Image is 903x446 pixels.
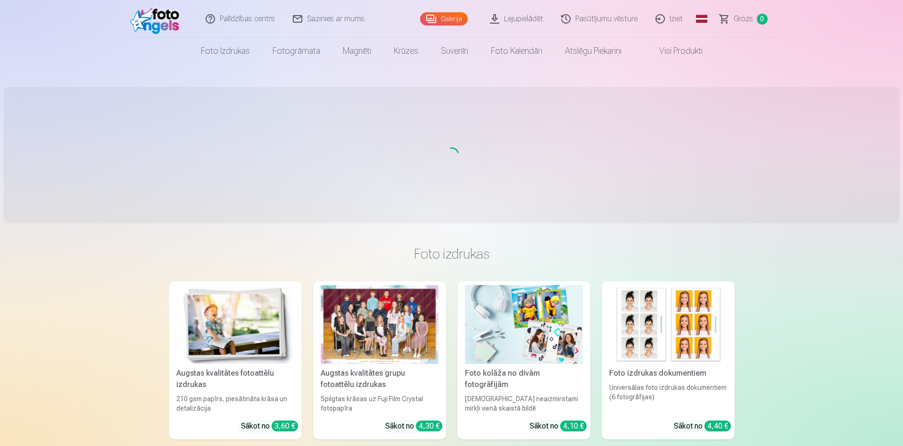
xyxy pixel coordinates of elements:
a: Foto izdrukas dokumentiemFoto izdrukas dokumentiemUniversālas foto izdrukas dokumentiem (6 fotogr... [602,281,735,439]
a: Foto kalendāri [480,38,554,64]
a: Krūzes [382,38,430,64]
div: 4,40 € [704,421,731,431]
a: Magnēti [331,38,382,64]
a: Foto izdrukas [190,38,261,64]
h3: Foto izdrukas [176,245,727,262]
img: Augstas kvalitātes fotoattēlu izdrukas [176,285,294,364]
div: Sākot no [674,421,731,432]
div: Foto kolāža no divām fotogrāfijām [461,368,587,390]
a: Fotogrāmata [261,38,331,64]
a: Visi produkti [633,38,714,64]
a: Augstas kvalitātes fotoattēlu izdrukasAugstas kvalitātes fotoattēlu izdrukas210 gsm papīrs, piesā... [169,281,302,439]
img: Foto kolāža no divām fotogrāfijām [465,285,583,364]
div: 4,30 € [416,421,442,431]
div: 4,10 € [560,421,587,431]
a: Atslēgu piekariņi [554,38,633,64]
img: Foto izdrukas dokumentiem [609,285,727,364]
a: Augstas kvalitātes grupu fotoattēlu izdrukasSpilgtas krāsas uz Fuji Film Crystal fotopapīraSākot ... [313,281,446,439]
div: Augstas kvalitātes grupu fotoattēlu izdrukas [317,368,442,390]
div: Augstas kvalitātes fotoattēlu izdrukas [173,368,298,390]
a: Galerija [420,12,468,25]
img: /fa1 [130,4,184,34]
a: Foto kolāža no divām fotogrāfijāmFoto kolāža no divām fotogrāfijām[DEMOGRAPHIC_DATA] neaizmirstam... [457,281,590,439]
a: Suvenīri [430,38,480,64]
span: 0 [757,14,768,25]
div: Universālas foto izdrukas dokumentiem (6 fotogrāfijas) [605,383,731,413]
div: 3,60 € [272,421,298,431]
div: Sākot no [530,421,587,432]
div: Sākot no [241,421,298,432]
div: 210 gsm papīrs, piesātināta krāsa un detalizācija [173,394,298,413]
span: Grozs [734,13,753,25]
div: Sākot no [385,421,442,432]
div: Foto izdrukas dokumentiem [605,368,731,379]
div: Spilgtas krāsas uz Fuji Film Crystal fotopapīra [317,394,442,413]
div: [DEMOGRAPHIC_DATA] neaizmirstami mirkļi vienā skaistā bildē [461,394,587,413]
